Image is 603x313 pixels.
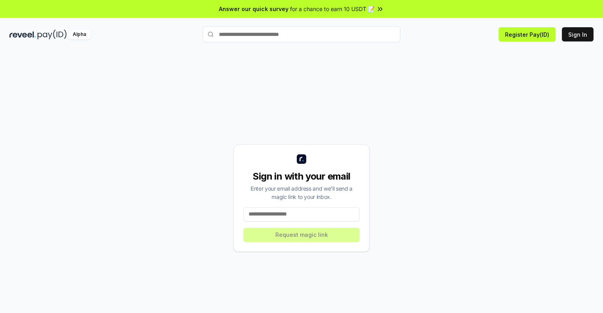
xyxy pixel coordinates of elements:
img: pay_id [38,30,67,39]
span: for a chance to earn 10 USDT 📝 [290,5,375,13]
div: Alpha [68,30,90,39]
img: reveel_dark [9,30,36,39]
img: logo_small [297,154,306,164]
div: Enter your email address and we’ll send a magic link to your inbox. [243,184,360,201]
button: Register Pay(ID) [499,27,556,41]
button: Sign In [562,27,594,41]
span: Answer our quick survey [219,5,288,13]
div: Sign in with your email [243,170,360,183]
